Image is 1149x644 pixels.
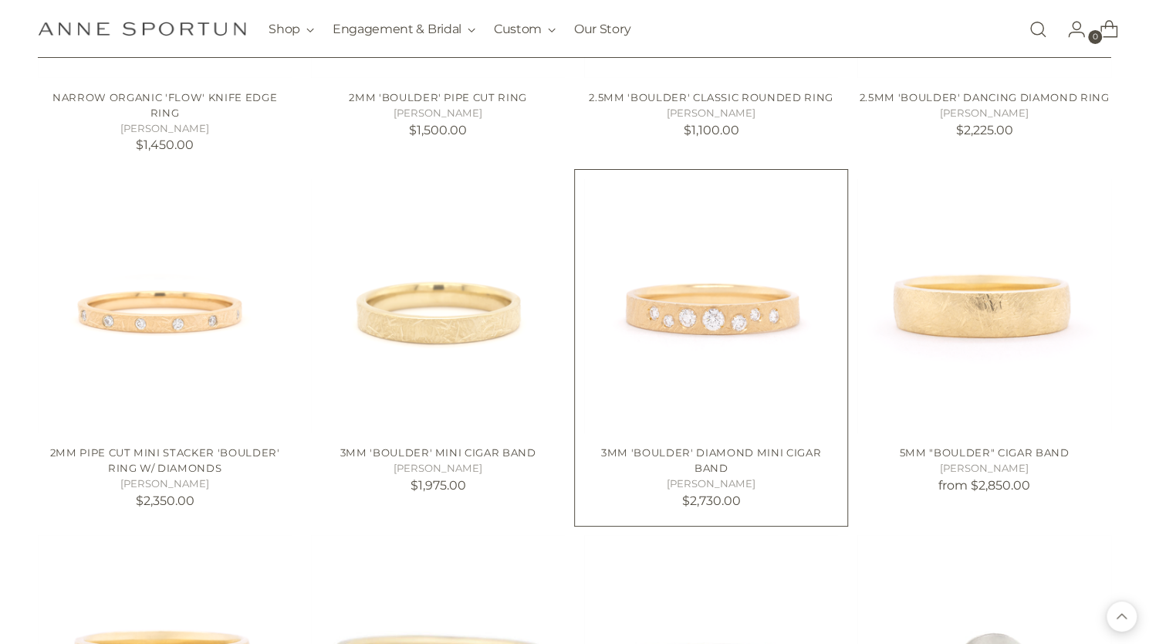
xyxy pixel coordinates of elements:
[136,493,194,508] span: $2,350.00
[38,22,246,36] a: Anne Sportun Fine Jewellery
[857,476,1111,495] p: from $2,850.00
[333,12,475,46] button: Engagement & Bridal
[311,106,565,121] h5: [PERSON_NAME]
[860,91,1110,103] a: 2.5mm 'Boulder' Dancing Diamond Ring
[900,446,1070,459] a: 5mm "Boulder" Cigar Band
[136,137,194,152] span: $1,450.00
[340,446,536,459] a: 3mm 'Boulder' Mini Cigar Band
[589,91,833,103] a: 2.5mm 'Boulder' Classic Rounded Ring
[411,478,466,493] span: $1,975.00
[269,12,314,46] button: Shop
[857,179,1111,433] a: 5mm
[1087,14,1118,45] a: Open cart modal
[349,91,527,103] a: 2mm 'Boulder' Pipe Cut Ring
[857,461,1111,476] h5: [PERSON_NAME]
[311,461,565,476] h5: [PERSON_NAME]
[1022,14,1053,45] a: Open search modal
[955,123,1012,137] span: $2,225.00
[584,476,838,492] h5: [PERSON_NAME]
[681,493,740,508] span: $2,730.00
[1055,14,1086,45] a: Go to the account page
[1107,602,1137,632] button: Back to top
[683,123,738,137] span: $1,100.00
[857,106,1111,121] h5: [PERSON_NAME]
[1088,30,1102,44] span: 0
[584,179,838,433] a: 3mm 'Boulder' Diamond Mini Cigar Band
[52,91,277,119] a: Narrow Organic 'Flow' Knife Edge Ring
[38,121,292,137] h5: [PERSON_NAME]
[38,179,292,433] a: 2mm Pipe Cut Mini Stacker 'Boulder' Ring w/ Diamonds
[50,446,280,474] a: 2mm Pipe Cut Mini Stacker 'Boulder' Ring w/ Diamonds
[584,106,838,121] h5: [PERSON_NAME]
[574,12,630,46] a: Our Story
[494,12,556,46] button: Custom
[601,446,821,474] a: 3mm 'Boulder' Diamond Mini Cigar Band
[38,476,292,492] h5: [PERSON_NAME]
[409,123,467,137] span: $1,500.00
[311,179,565,433] a: 3mm 'Boulder' Mini Cigar Band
